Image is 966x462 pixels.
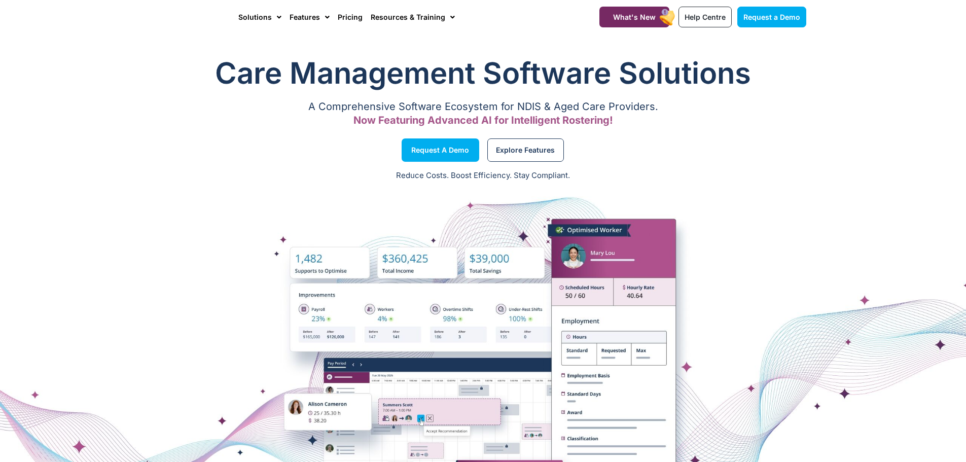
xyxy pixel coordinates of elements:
[160,53,806,93] h1: Care Management Software Solutions
[599,7,669,27] a: What's New
[613,13,656,21] span: What's New
[6,170,960,182] p: Reduce Costs. Boost Efficiency. Stay Compliant.
[743,13,800,21] span: Request a Demo
[678,7,732,27] a: Help Centre
[685,13,726,21] span: Help Centre
[496,148,555,153] span: Explore Features
[402,138,479,162] a: Request a Demo
[737,7,806,27] a: Request a Demo
[160,103,806,110] p: A Comprehensive Software Ecosystem for NDIS & Aged Care Providers.
[411,148,469,153] span: Request a Demo
[160,10,229,25] img: CareMaster Logo
[353,114,613,126] span: Now Featuring Advanced AI for Intelligent Rostering!
[487,138,564,162] a: Explore Features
